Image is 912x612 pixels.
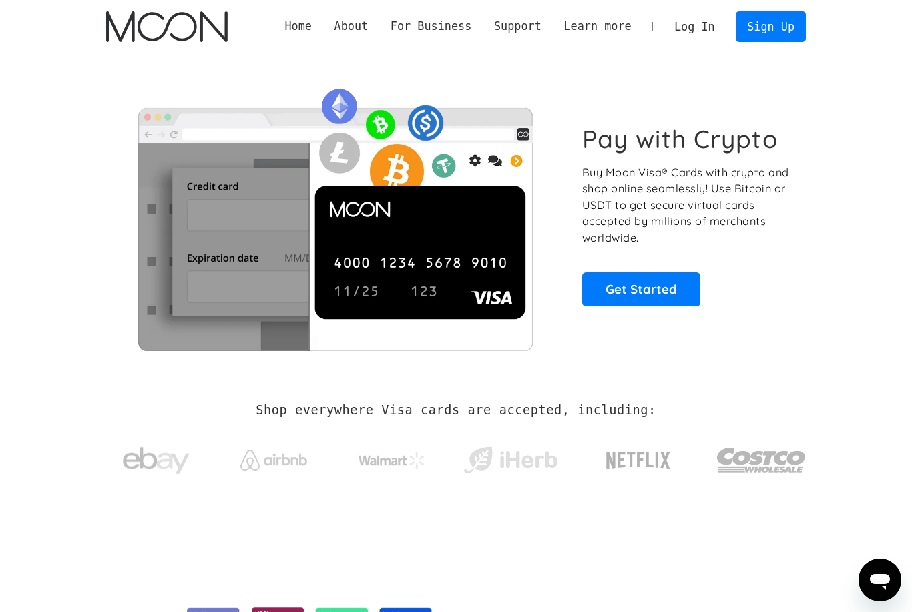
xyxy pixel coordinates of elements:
div: Support [494,18,541,35]
a: Costco [716,422,806,492]
div: For Business [391,18,471,35]
a: home [106,11,227,42]
img: Moon Logo [106,11,227,42]
a: Home [274,18,323,35]
h1: Pay with Crypto [582,124,778,154]
a: Log In [663,12,726,41]
a: Walmart [343,439,442,475]
img: Airbnb [240,450,307,471]
p: Buy Moon Visa® Cards with crypto and shop online seamlessly! Use Bitcoin or USDT to get secure vi... [582,164,791,246]
a: Sign Up [736,11,805,41]
img: ebay [123,440,190,482]
img: Netflix [605,444,672,477]
h2: Shop everywhere Visa cards are accepted, including: [256,403,656,418]
div: About [334,18,369,35]
iframe: Button to launch messaging window [859,559,901,601]
img: Costco [716,435,806,485]
img: Moon Cards let you spend your crypto anywhere Visa is accepted. [106,79,563,350]
div: Learn more [553,18,643,35]
img: iHerb [461,443,560,478]
div: For Business [379,18,483,35]
div: Learn more [563,18,631,35]
a: iHerb [461,430,560,485]
img: Walmart [359,452,425,469]
a: Get Started [582,272,700,306]
div: Support [483,18,552,35]
a: Airbnb [224,436,324,477]
a: ebay [106,426,206,489]
div: About [323,18,379,35]
a: Netflix [579,430,698,484]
